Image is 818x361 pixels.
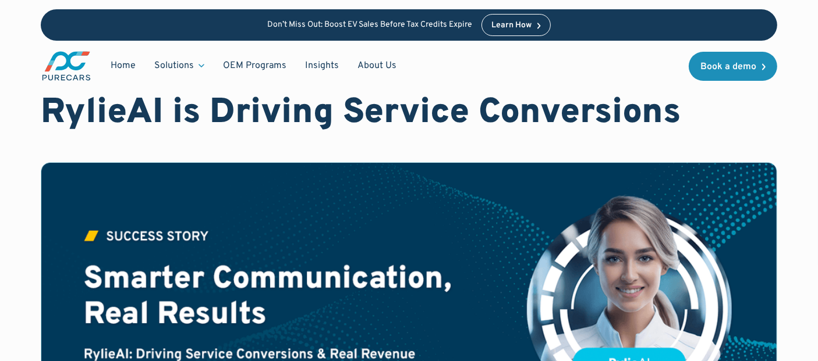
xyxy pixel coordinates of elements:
[101,55,145,77] a: Home
[214,55,296,77] a: OEM Programs
[41,51,777,134] h1: Smarter Conversations, Real Revenue: How RylieAI is Driving Service Conversions
[481,14,551,36] a: Learn How
[154,59,194,72] div: Solutions
[700,62,756,72] div: Book a demo
[267,20,472,30] p: Don’t Miss Out: Boost EV Sales Before Tax Credits Expire
[348,55,406,77] a: About Us
[145,55,214,77] div: Solutions
[491,22,532,30] div: Learn How
[296,55,348,77] a: Insights
[41,50,92,82] img: purecars logo
[689,52,777,81] a: Book a demo
[41,50,92,82] a: main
